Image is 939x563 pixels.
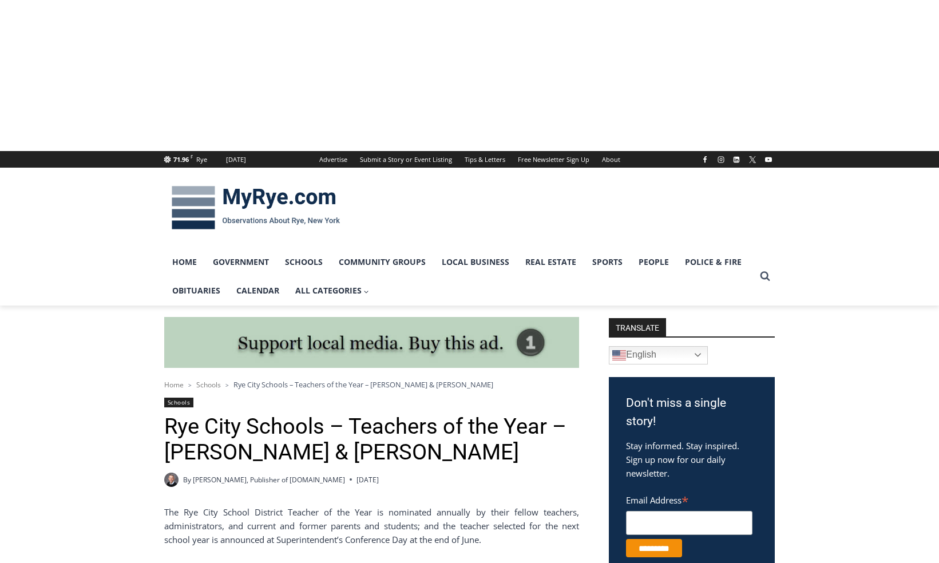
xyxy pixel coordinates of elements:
[164,380,184,390] a: Home
[164,276,228,305] a: Obituaries
[164,248,755,306] nav: Primary Navigation
[584,248,631,276] a: Sports
[173,155,189,164] span: 71.96
[313,151,354,168] a: Advertise
[164,473,179,487] a: Author image
[612,348,626,362] img: en
[183,474,191,485] span: By
[354,151,458,168] a: Submit a Story or Event Listing
[164,398,194,407] a: Schools
[458,151,512,168] a: Tips & Letters
[205,248,277,276] a: Government
[196,380,221,390] a: Schools
[714,153,728,166] a: Instagram
[762,153,775,166] a: YouTube
[287,276,378,305] a: All Categories
[609,346,708,364] a: English
[233,379,493,390] span: Rye City Schools – Teachers of the Year – [PERSON_NAME] & [PERSON_NAME]
[755,266,775,287] button: View Search Form
[609,318,666,336] strong: TRANSLATE
[331,248,434,276] a: Community Groups
[677,248,750,276] a: Police & Fire
[313,151,627,168] nav: Secondary Navigation
[631,248,677,276] a: People
[517,248,584,276] a: Real Estate
[746,153,759,166] a: X
[164,317,579,368] img: support local media, buy this ad
[196,154,207,165] div: Rye
[277,248,331,276] a: Schools
[228,276,287,305] a: Calendar
[626,489,752,509] label: Email Address
[626,394,758,430] h3: Don't miss a single story!
[164,414,579,466] h1: Rye City Schools – Teachers of the Year – [PERSON_NAME] & [PERSON_NAME]
[164,379,579,390] nav: Breadcrumbs
[188,381,192,389] span: >
[226,154,246,165] div: [DATE]
[164,178,347,237] img: MyRye.com
[164,248,205,276] a: Home
[698,153,712,166] a: Facebook
[626,439,758,480] p: Stay informed. Stay inspired. Sign up now for our daily newsletter.
[730,153,743,166] a: Linkedin
[191,153,193,160] span: F
[596,151,627,168] a: About
[434,248,517,276] a: Local Business
[356,474,379,485] time: [DATE]
[193,475,345,485] a: [PERSON_NAME], Publisher of [DOMAIN_NAME]
[225,381,229,389] span: >
[164,505,579,546] p: The Rye City School District Teacher of the Year is nominated annually by their fellow teachers, ...
[512,151,596,168] a: Free Newsletter Sign Up
[295,284,370,297] span: All Categories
